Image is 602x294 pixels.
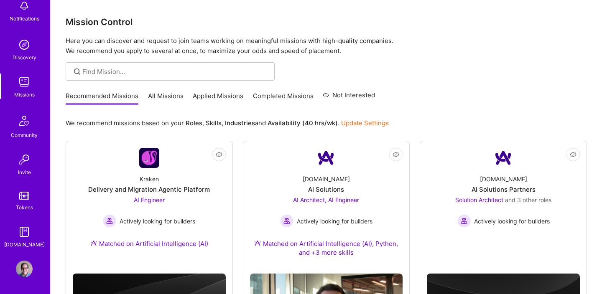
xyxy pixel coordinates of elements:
[297,217,372,226] span: Actively looking for builders
[16,36,33,53] img: discovery
[88,185,210,194] div: Delivery and Migration Agentic Platform
[16,261,33,277] img: User Avatar
[72,67,82,76] i: icon SearchGrey
[455,196,503,203] span: Solution Architect
[11,131,38,139] div: Community
[427,148,580,250] a: Company Logo[DOMAIN_NAME]AI Solutions PartnersSolution Architect and 3 other rolesActively lookin...
[19,192,29,200] img: tokens
[66,36,587,56] p: Here you can discover and request to join teams working on meaningful missions with high-quality ...
[148,91,184,105] a: All Missions
[4,240,45,249] div: [DOMAIN_NAME]
[505,196,551,203] span: and 3 other roles
[250,239,403,257] div: Matched on Artificial Intelligence (AI), Python, and +3 more skills
[134,196,165,203] span: AI Engineer
[250,148,403,267] a: Company Logo[DOMAIN_NAME]AI SolutionsAI Architect, AI Engineer Actively looking for buildersActiv...
[216,151,222,158] i: icon EyeClosed
[16,73,33,90] img: teamwork
[139,148,159,168] img: Company Logo
[186,119,202,127] b: Roles
[10,14,39,23] div: Notifications
[14,261,35,277] a: User Avatar
[393,151,399,158] i: icon EyeClosed
[66,119,389,127] p: We recommend missions based on your , , and .
[120,217,195,226] span: Actively looking for builders
[14,90,35,99] div: Missions
[293,196,359,203] span: AI Architect, AI Engineer
[14,111,34,131] img: Community
[103,214,116,228] img: Actively looking for builders
[66,17,587,27] h3: Mission Control
[254,240,261,246] img: Ateam Purple Icon
[16,203,33,212] div: Tokens
[341,119,389,127] a: Update Settings
[303,175,350,183] div: [DOMAIN_NAME]
[18,168,31,177] div: Invite
[493,148,513,168] img: Company Logo
[82,67,268,76] input: Find Mission...
[16,151,33,168] img: Invite
[308,185,344,194] div: AI Solutions
[253,91,314,105] a: Completed Missions
[472,185,536,194] div: AI Solutions Partners
[474,217,550,226] span: Actively looking for builders
[13,53,36,62] div: Discovery
[90,240,97,246] img: Ateam Purple Icon
[140,175,159,183] div: Kraken
[280,214,293,228] img: Actively looking for builders
[16,223,33,240] img: guide book
[323,90,375,105] a: Not Interested
[90,239,208,248] div: Matched on Artificial Intelligence (AI)
[570,151,576,158] i: icon EyeClosed
[225,119,255,127] b: Industries
[66,91,138,105] a: Recommended Missions
[206,119,222,127] b: Skills
[193,91,243,105] a: Applied Missions
[268,119,338,127] b: Availability (40 hrs/wk)
[316,148,336,168] img: Company Logo
[480,175,527,183] div: [DOMAIN_NAME]
[457,214,471,228] img: Actively looking for builders
[73,148,226,258] a: Company LogoKrakenDelivery and Migration Agentic PlatformAI Engineer Actively looking for builder...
